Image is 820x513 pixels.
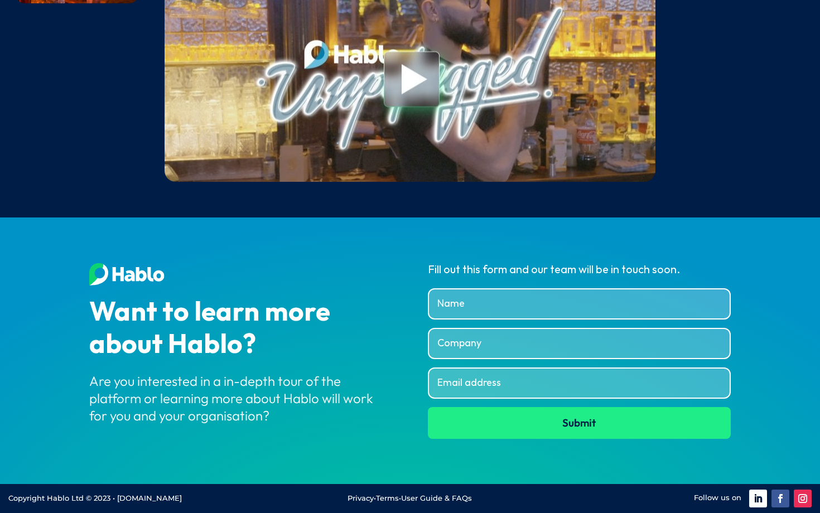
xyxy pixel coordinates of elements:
[428,263,731,277] div: Fill out this form and our team will be in touch soon.
[401,493,472,502] a: User Guide & FAQs
[8,492,276,505] p: Copyright Hablo Ltd © 2023 • [DOMAIN_NAME]
[89,372,392,425] div: Are you interested in a in-depth tour of the platform or learning more about Hablo will work for ...
[376,493,399,502] a: Terms
[276,492,544,505] p: • •
[428,407,731,438] button: Submit
[794,490,812,507] a: Follow on Instagram
[749,490,767,507] a: Follow on LinkedIn
[428,328,731,359] input: Company
[89,263,165,285] img: Hablo Footer Logo White
[348,493,374,502] a: Privacy
[428,288,731,320] input: Name
[89,297,392,361] div: Want to learn more about Hablo?
[428,367,731,399] input: Email address
[771,490,789,507] a: Follow on Facebook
